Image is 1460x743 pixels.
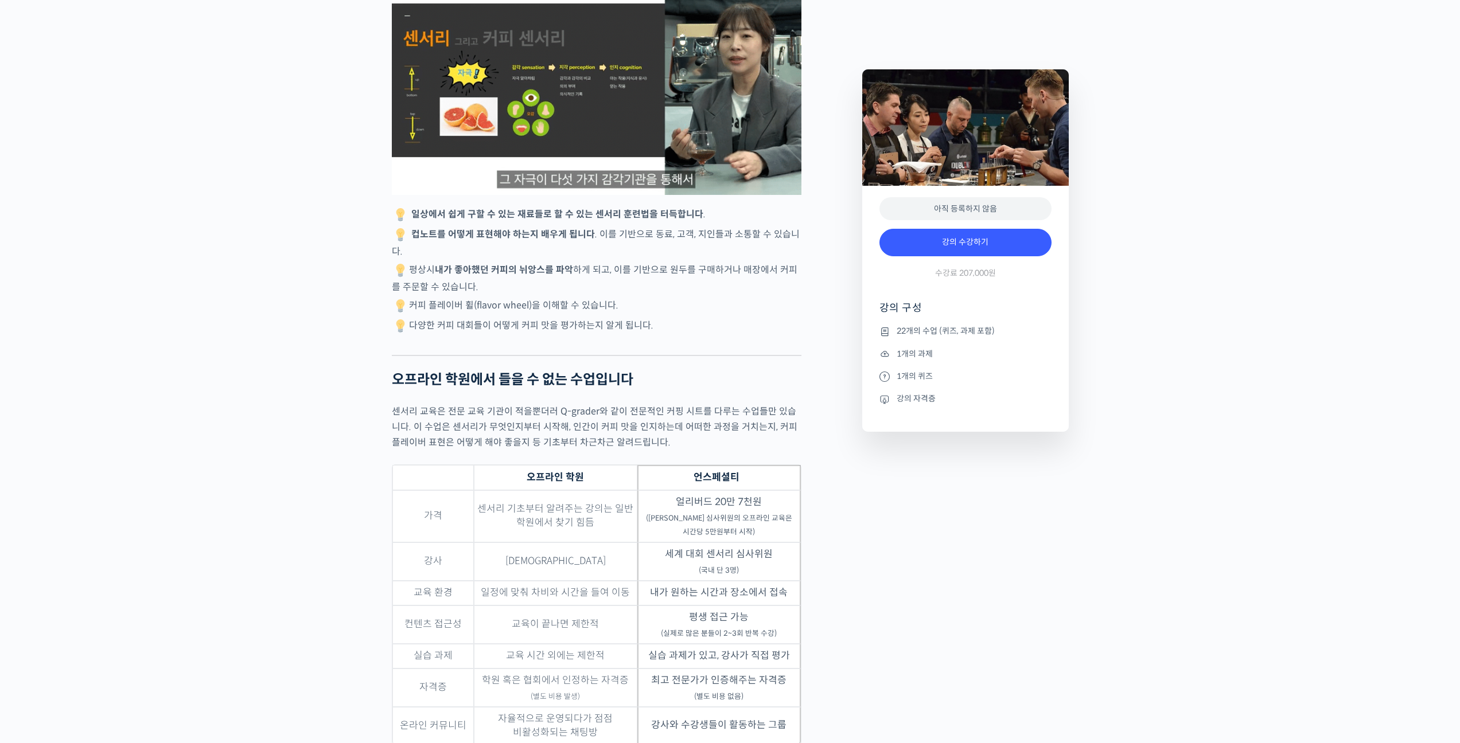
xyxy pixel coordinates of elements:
td: 실습 과제 [392,644,474,668]
strong: 오프라인 학원에서 들을 수 없는 수업입니다 [392,371,633,388]
sub: (별도 비용 없음) [694,692,743,701]
td: 실습 과제가 있고, 강사가 직접 평가 [637,644,801,668]
li: 1개의 과제 [879,347,1052,361]
sub: (실제로 많은 분들이 2~3회 반복 수강) [661,629,777,638]
img: 💡 [394,208,407,222]
a: 홈 [3,363,76,392]
span: 수강료 207,000원 [935,268,996,279]
span: 대화 [105,381,119,390]
strong: 내가 좋아했던 커피의 뉘앙스를 파악 [435,264,573,276]
td: 교육 시간 외에는 제한적 [474,644,637,668]
strong: 일상에서 쉽게 구할 수 있는 재료들로 할 수 있는 센서리 훈련법을 터득합니다 [411,208,703,220]
td: 강사 [392,542,474,581]
td: 최고 전문가가 인증해주는 자격증 [637,668,801,707]
p: . [392,206,801,224]
strong: 오프라인 학원 [527,471,584,483]
img: 💡 [394,264,407,277]
li: 22개의 수업 (퀴즈, 과제 포함) [879,324,1052,338]
td: 가격 [392,490,474,542]
img: 💡 [394,319,407,333]
td: 세계 대회 센서리 심사위원 [637,542,801,581]
td: 교육이 끝나면 제한적 [474,605,637,644]
td: 평생 접근 가능 [637,605,801,644]
td: 얼리버드 20만 7천원 [637,490,801,542]
td: 학원 혹은 협회에서 인정하는 자격증 [474,668,637,707]
p: 평상시 하게 되고, 이를 기반으로 원두를 구매하거나 매장에서 커피를 주문할 수 있습니다. [392,262,801,295]
span: 설정 [177,381,191,390]
p: . 이를 기반으로 동료, 고객, 지인들과 소통할 수 있습니다. [392,226,801,259]
td: 컨텐츠 접근성 [392,605,474,644]
h4: 강의 구성 [879,301,1052,324]
li: 1개의 퀴즈 [879,369,1052,383]
td: 자격증 [392,668,474,707]
p: 다양한 커피 대회들이 어떻게 커피 맛을 평가하는지 알게 됩니다. [392,318,801,335]
p: 센서리 교육은 전문 교육 기관이 적을뿐더러 Q-grader와 같이 전문적인 커핑 시트를 다루는 수업들만 있습니다. 이 수업은 센서리가 무엇인지부터 시작해, 인간이 커피 맛을 ... [392,404,801,450]
img: 💡 [394,228,407,242]
a: 설정 [148,363,220,392]
strong: 컵노트를 어떻게 표현해야 하는지 배우게 됩니다 [411,228,595,240]
td: 센서리 기초부터 알려주는 강의는 일반 학원에서 찾기 힘듬 [474,490,637,542]
td: [DEMOGRAPHIC_DATA] [474,542,637,581]
span: 홈 [36,381,43,390]
p: 커피 플레이버 휠(flavor wheel)을 이해할 수 있습니다. [392,298,801,315]
td: 일정에 맞춰 차비와 시간을 들여 이동 [474,581,637,605]
sub: (별도 비용 발생) [531,692,580,701]
td: 교육 환경 [392,581,474,605]
img: 💡 [394,299,407,313]
div: 아직 등록하지 않음 [879,197,1052,221]
td: 내가 원하는 시간과 장소에서 접속 [637,581,801,605]
sub: (국내 단 3명) [699,566,739,575]
a: 강의 수강하기 [879,229,1052,256]
sub: ([PERSON_NAME] 심사위원의 오프라인 교육은 시간당 5만원부터 시작) [646,514,792,537]
th: 언스페셜티 [637,465,801,490]
a: 대화 [76,363,148,392]
li: 강의 자격증 [879,392,1052,406]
